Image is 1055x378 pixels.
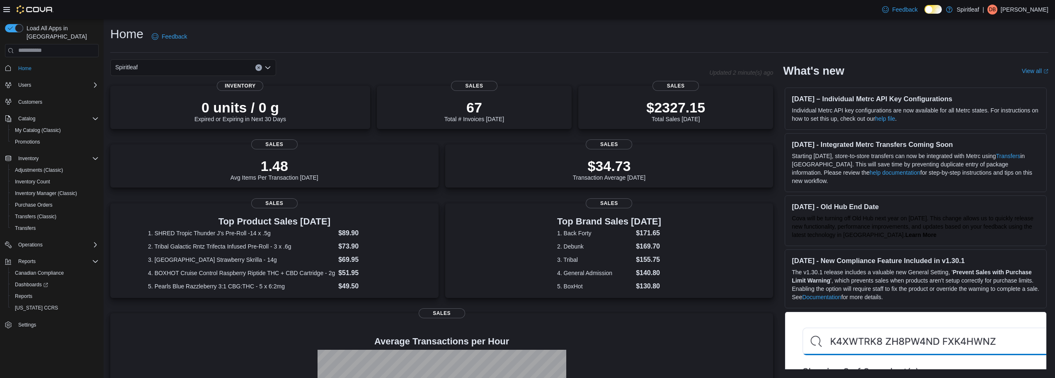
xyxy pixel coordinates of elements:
[148,28,190,45] a: Feedback
[636,241,661,251] dd: $169.70
[802,294,841,300] a: Documentation
[12,165,66,175] a: Adjustments (Classic)
[15,127,61,134] span: My Catalog (Classic)
[1001,5,1048,15] p: [PERSON_NAME]
[444,99,504,122] div: Total # Invoices [DATE]
[8,188,102,199] button: Inventory Manager (Classic)
[12,177,53,187] a: Inventory Count
[15,305,58,311] span: [US_STATE] CCRS
[12,268,99,278] span: Canadian Compliance
[2,62,102,74] button: Home
[2,96,102,108] button: Customers
[709,69,773,76] p: Updated 2 minute(s) ago
[15,154,42,163] button: Inventory
[875,115,895,122] a: help file
[194,99,286,122] div: Expired or Expiring in Next 30 Days
[586,198,632,208] span: Sales
[148,256,335,264] dt: 3. [GEOGRAPHIC_DATA] Strawberry Skrilla - 14g
[12,137,44,147] a: Promotions
[2,319,102,331] button: Settings
[15,167,63,173] span: Adjustments (Classic)
[148,282,335,290] dt: 5. Pearls Blue Razzleberry 3:1 CBG:THC - 5 x 6:2mg
[905,232,936,238] a: Learn More
[646,99,705,116] p: $2327.15
[15,293,32,300] span: Reports
[557,242,633,251] dt: 2. Debunk
[12,291,99,301] span: Reports
[115,62,138,72] span: Spiritleaf
[586,139,632,149] span: Sales
[338,241,400,251] dd: $73.90
[8,199,102,211] button: Purchase Orders
[989,5,996,15] span: DB
[870,169,920,176] a: help documentation
[8,164,102,176] button: Adjustments (Classic)
[18,258,36,265] span: Reports
[5,59,99,353] nav: Complex example
[15,63,35,73] a: Home
[419,308,465,318] span: Sales
[792,256,1040,265] h3: [DATE] - New Compliance Feature Included in v1.30.1
[15,97,46,107] a: Customers
[444,99,504,116] p: 67
[15,225,36,232] span: Transfers
[12,125,99,135] span: My Catalog (Classic)
[15,190,77,197] span: Inventory Manager (Classic)
[792,202,1040,211] h3: [DATE] - Old Hub End Date
[792,268,1040,301] p: The v1.30.1 release includes a valuable new General Setting, ' ', which prevents sales when produ...
[338,228,400,238] dd: $89.90
[8,290,102,302] button: Reports
[12,125,64,135] a: My Catalog (Classic)
[557,256,633,264] dt: 3. Tribal
[982,5,984,15] p: |
[15,270,64,276] span: Canadian Compliance
[338,255,400,265] dd: $69.95
[2,79,102,91] button: Users
[230,158,318,174] p: 1.48
[451,81,497,91] span: Sales
[987,5,997,15] div: Delaney B
[12,165,99,175] span: Adjustments (Classic)
[12,280,51,290] a: Dashboards
[18,82,31,88] span: Users
[8,136,102,148] button: Promotions
[194,99,286,116] p: 0 units / 0 g
[792,95,1040,103] h3: [DATE] – Individual Metrc API Key Configurations
[15,319,99,330] span: Settings
[12,188,80,198] a: Inventory Manager (Classic)
[8,124,102,136] button: My Catalog (Classic)
[15,256,99,266] span: Reports
[15,320,39,330] a: Settings
[8,176,102,188] button: Inventory Count
[557,282,633,290] dt: 5. BoxHot
[12,303,99,313] span: Washington CCRS
[12,291,36,301] a: Reports
[12,268,67,278] a: Canadian Compliance
[8,222,102,234] button: Transfers
[23,24,99,41] span: Load All Apps in [GEOGRAPHIC_DATA]
[12,223,39,233] a: Transfers
[892,5,917,14] span: Feedback
[18,241,43,248] span: Operations
[573,158,646,174] p: $34.73
[652,81,699,91] span: Sales
[12,177,99,187] span: Inventory Count
[2,153,102,164] button: Inventory
[12,137,99,147] span: Promotions
[15,154,99,163] span: Inventory
[8,211,102,222] button: Transfers (Classic)
[957,5,979,15] p: Spiritleaf
[557,269,633,277] dt: 4. General Admission
[12,200,99,210] span: Purchase Orders
[12,223,99,233] span: Transfers
[12,188,99,198] span: Inventory Manager (Classic)
[15,63,99,73] span: Home
[2,239,102,251] button: Operations
[15,80,99,90] span: Users
[15,114,99,124] span: Catalog
[792,152,1040,185] p: Starting [DATE], store-to-store transfers can now be integrated with Metrc using in [GEOGRAPHIC_D...
[162,32,187,41] span: Feedback
[1022,68,1048,74] a: View allExternal link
